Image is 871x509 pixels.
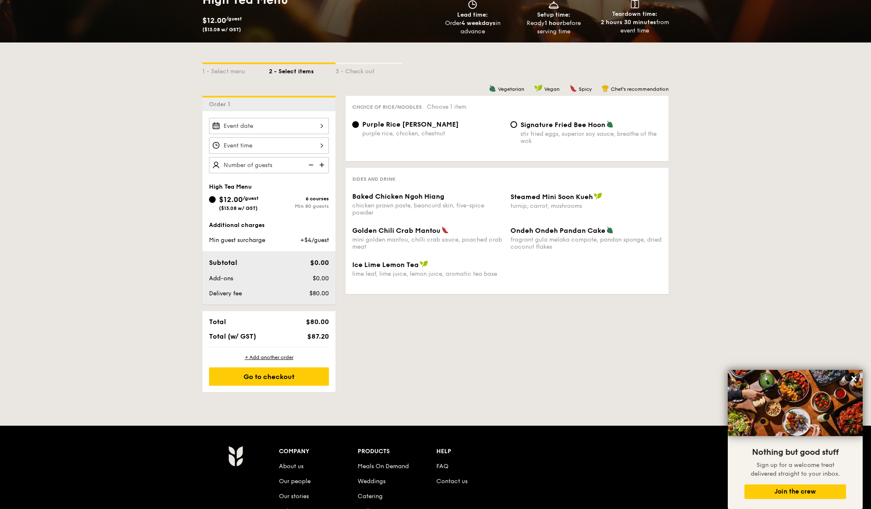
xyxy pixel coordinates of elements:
img: AYc88T3wAAAABJRU5ErkJggg== [228,446,243,467]
strong: 4 weekdays [461,20,495,27]
span: Min guest surcharge [209,237,265,244]
span: /guest [226,16,242,22]
span: Choose 1 item [427,103,466,110]
span: Order 1 [209,101,234,108]
span: Signature Fried Bee Hoon [520,121,605,129]
img: icon-spicy.37a8142b.svg [570,85,577,92]
span: +$4/guest [300,237,329,244]
div: lime leaf, lime juice, lemon juice, aromatic tea base [352,270,504,277]
span: Subtotal [209,259,237,267]
span: Add-ons [209,275,233,282]
img: icon-add.58712e84.svg [316,157,329,173]
span: $80.00 [309,290,329,297]
span: Nothing but good stuff [752,447,839,457]
div: Additional charges [209,221,329,230]
strong: 1 hour [545,20,562,27]
a: Contact us [436,478,468,485]
span: Total (w/ GST) [209,332,256,340]
input: Number of guests [209,157,329,173]
button: Close [847,372,861,385]
a: FAQ [436,463,448,470]
div: mini golden mantou, chilli crab sauce, poached crab meat [352,236,504,250]
span: Setup time: [537,11,570,18]
span: Teardown time: [612,10,657,17]
span: Vegetarian [498,86,524,92]
img: icon-chef-hat.a58ddaea.svg [602,85,609,92]
span: $0.00 [313,275,329,282]
img: icon-spicy.37a8142b.svg [441,226,449,234]
div: 6 courses [269,196,329,202]
div: fragrant gula melaka compote, pandan sponge, dried coconut flakes [510,236,662,250]
img: icon-reduce.1d2dbef1.svg [304,157,316,173]
button: Join the crew [744,484,846,499]
img: DSC07876-Edit02-Large.jpeg [728,370,863,436]
span: Ice Lime Lemon Tea [352,261,419,269]
img: icon-vegetarian.fe4039eb.svg [606,226,614,234]
span: Baked Chicken Ngoh Hiang [352,192,444,200]
div: Min 80 guests [269,203,329,209]
div: Order in advance [435,19,510,36]
input: Event date [209,118,329,134]
span: Purple Rice [PERSON_NAME] [362,120,459,128]
span: $12.00 [202,16,226,25]
span: Golden Chili Crab Mantou [352,227,440,235]
span: Steamed Mini Soon Kueh [510,193,593,201]
div: stir fried eggs, superior soy sauce, breathe of the wok [520,130,662,145]
div: 3 - Check out [336,64,402,76]
input: Purple Rice [PERSON_NAME]purple rice, chicken, chestnut [352,121,359,128]
div: 1 - Select menu [202,64,269,76]
span: Sign up for a welcome treat delivered straight to your inbox. [751,462,840,477]
span: Sides and Drink [352,176,396,182]
div: 2 - Select items [269,64,336,76]
span: $12.00 [219,195,243,204]
div: Ready before serving time [517,19,591,36]
span: $80.00 [306,318,329,326]
div: purple rice, chicken, chestnut [362,130,504,137]
span: Chef's recommendation [611,86,669,92]
span: $87.20 [307,332,329,340]
span: /guest [243,195,259,201]
span: ($13.08 w/ GST) [219,205,258,211]
a: Weddings [358,478,386,485]
span: Vegan [544,86,560,92]
div: Go to checkout [209,367,329,386]
img: icon-vegetarian.fe4039eb.svg [606,120,614,128]
div: chicken prawn paste, beancurd skin, five-spice powder [352,202,504,216]
span: Spicy [579,86,592,92]
a: Our stories [279,493,309,500]
a: About us [279,463,304,470]
div: turnip, carrot, mushrooms [510,202,662,210]
img: icon-vegetarian.fe4039eb.svg [489,85,496,92]
div: Help [436,446,515,457]
div: from event time [597,18,672,35]
img: icon-vegan.f8ff3823.svg [594,192,602,200]
span: Lead time: [457,11,488,18]
input: Signature Fried Bee Hoonstir fried eggs, superior soy sauce, breathe of the wok [510,121,517,128]
div: Products [358,446,436,457]
strong: 2 hours 30 minutes [601,19,656,26]
span: Total [209,318,226,326]
a: Meals On Demand [358,463,409,470]
span: Delivery fee [209,290,242,297]
input: $12.00/guest($13.08 w/ GST)6 coursesMin 80 guests [209,196,216,203]
div: Company [279,446,358,457]
span: Ondeh Ondeh Pandan Cake [510,227,605,235]
span: $0.00 [310,259,329,267]
span: High Tea Menu [209,183,252,190]
div: + Add another order [209,354,329,361]
a: Catering [358,493,383,500]
span: ($13.08 w/ GST) [202,27,241,32]
span: Choice of rice/noodles [352,104,422,110]
img: icon-vegan.f8ff3823.svg [420,260,428,268]
img: icon-vegan.f8ff3823.svg [534,85,543,92]
a: Our people [279,478,311,485]
input: Event time [209,137,329,154]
